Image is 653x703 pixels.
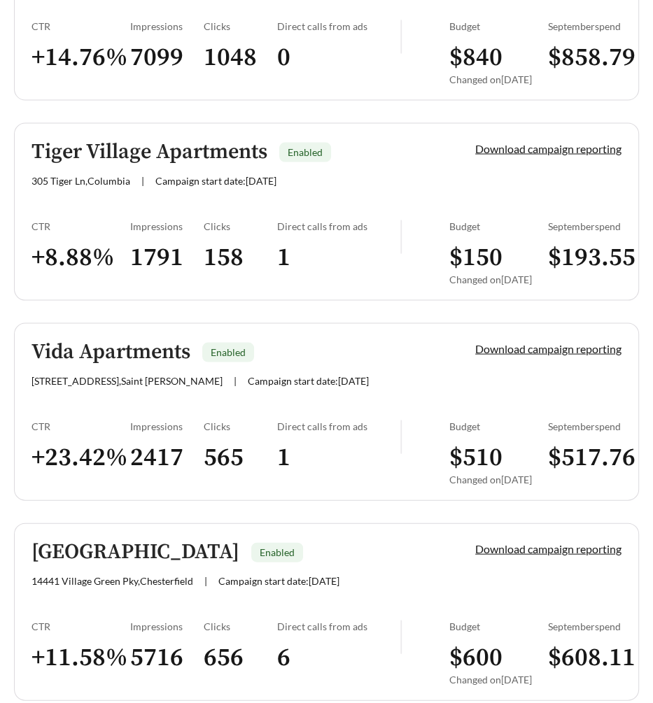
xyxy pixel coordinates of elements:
[211,346,246,357] span: Enabled
[204,241,277,273] h3: 158
[130,620,204,632] div: Impressions
[204,420,277,432] div: Clicks
[277,41,400,73] h3: 0
[204,220,277,232] div: Clicks
[248,374,369,386] span: Campaign start date: [DATE]
[548,241,622,273] h3: $ 193.55
[548,20,622,31] div: September spend
[31,220,130,232] div: CTR
[130,420,204,432] div: Impressions
[31,574,193,586] span: 14441 Village Green Pky , Chesterfield
[260,546,295,558] span: Enabled
[449,673,548,685] div: Changed on [DATE]
[31,241,130,273] h3: + 8.88 %
[234,374,237,386] span: |
[400,20,402,53] img: line
[277,420,400,432] div: Direct calls from ads
[548,641,622,673] h3: $ 608.11
[204,620,277,632] div: Clicks
[31,174,130,186] span: 305 Tiger Ln , Columbia
[449,41,548,73] h3: $ 840
[218,574,339,586] span: Campaign start date: [DATE]
[31,620,130,632] div: CTR
[31,441,130,473] h3: + 23.42 %
[31,340,190,363] h5: Vida Apartments
[449,473,548,485] div: Changed on [DATE]
[130,641,204,673] h3: 5716
[31,540,239,563] h5: [GEOGRAPHIC_DATA]
[204,641,277,673] h3: 656
[548,220,622,232] div: September spend
[277,641,400,673] h3: 6
[449,241,548,273] h3: $ 150
[130,220,204,232] div: Impressions
[548,441,622,473] h3: $ 517.76
[449,441,548,473] h3: $ 510
[277,241,400,273] h3: 1
[31,374,223,386] span: [STREET_ADDRESS] , Saint [PERSON_NAME]
[277,220,400,232] div: Direct calls from ads
[130,241,204,273] h3: 1791
[449,273,548,285] div: Changed on [DATE]
[155,174,276,186] span: Campaign start date: [DATE]
[449,620,548,632] div: Budget
[475,141,622,155] a: Download campaign reporting
[548,41,622,73] h3: $ 858.79
[130,41,204,73] h3: 7099
[277,20,400,31] div: Direct calls from ads
[449,73,548,85] div: Changed on [DATE]
[31,641,130,673] h3: + 11.58 %
[204,441,277,473] h3: 565
[475,541,622,555] a: Download campaign reporting
[548,420,622,432] div: September spend
[449,641,548,673] h3: $ 600
[204,41,277,73] h3: 1048
[449,20,548,31] div: Budget
[548,620,622,632] div: September spend
[449,420,548,432] div: Budget
[400,620,402,653] img: line
[204,20,277,31] div: Clicks
[14,122,639,300] a: Tiger Village ApartmentsEnabled305 Tiger Ln,Columbia|Campaign start date:[DATE]Download campaign ...
[130,20,204,31] div: Impressions
[277,441,400,473] h3: 1
[130,441,204,473] h3: 2417
[204,574,207,586] span: |
[277,620,400,632] div: Direct calls from ads
[14,322,639,500] a: Vida ApartmentsEnabled[STREET_ADDRESS],Saint [PERSON_NAME]|Campaign start date:[DATE]Download cam...
[14,523,639,700] a: [GEOGRAPHIC_DATA]Enabled14441 Village Green Pky,Chesterfield|Campaign start date:[DATE]Download c...
[31,420,130,432] div: CTR
[400,420,402,453] img: line
[475,341,622,355] a: Download campaign reporting
[449,220,548,232] div: Budget
[31,140,267,163] h5: Tiger Village Apartments
[400,220,402,253] img: line
[288,145,323,157] span: Enabled
[141,174,144,186] span: |
[31,41,130,73] h3: + 14.76 %
[31,20,130,31] div: CTR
